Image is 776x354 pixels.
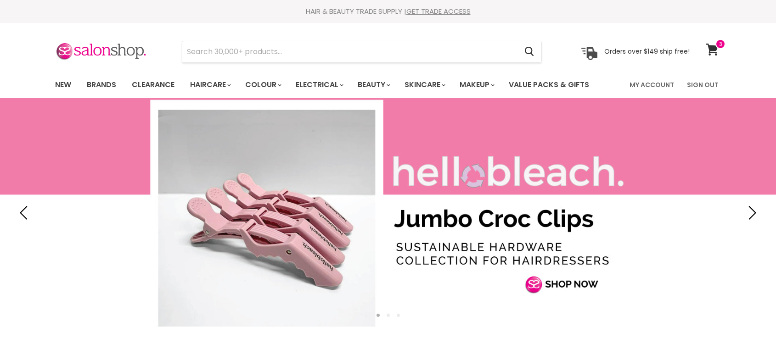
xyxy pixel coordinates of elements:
li: Page dot 3 [397,314,400,317]
div: HAIR & BEAUTY TRADE SUPPLY | [44,7,732,16]
a: Skincare [398,75,451,94]
button: Previous [16,204,34,222]
a: Brands [80,75,123,94]
ul: Main menu [48,72,610,98]
a: GET TRADE ACCESS [406,6,471,16]
form: Product [182,41,542,63]
iframe: Gorgias live chat messenger [730,311,767,345]
li: Page dot 2 [387,314,390,317]
a: Beauty [351,75,396,94]
a: Value Packs & Gifts [502,75,596,94]
nav: Main [44,72,732,98]
a: Colour [238,75,287,94]
a: Sign Out [681,75,724,94]
input: Search [182,41,517,62]
a: My Account [624,75,680,94]
a: New [48,75,78,94]
button: Search [517,41,541,62]
p: Orders over $149 ship free! [604,47,690,55]
a: Clearance [125,75,181,94]
li: Page dot 1 [377,314,380,317]
a: Electrical [289,75,349,94]
button: Next [742,204,760,222]
a: Makeup [453,75,500,94]
a: Haircare [183,75,236,94]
